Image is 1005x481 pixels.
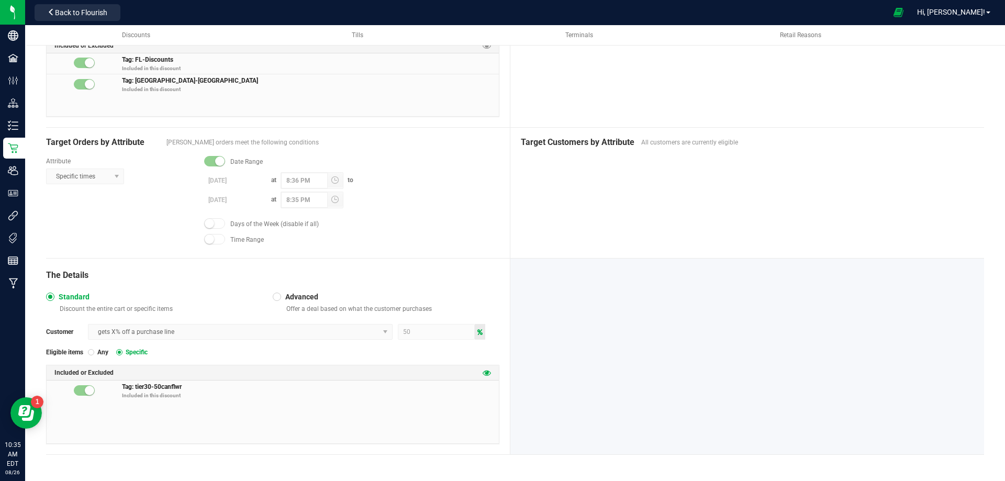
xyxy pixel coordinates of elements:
[565,31,593,39] span: Terminals
[122,31,150,39] span: Discounts
[47,365,499,381] div: Included or Excluded
[166,138,499,147] span: [PERSON_NAME] orders meet the following conditions
[483,41,491,51] span: Preview
[887,2,910,23] span: Open Ecommerce Menu
[31,396,43,408] iframe: Resource center unread badge
[8,233,18,243] inline-svg: Tags
[8,188,18,198] inline-svg: User Roles
[352,31,363,39] span: Tills
[230,219,319,229] span: Days of the Week (disable if all)
[35,4,120,21] button: Back to Flourish
[780,31,821,39] span: Retail Reasons
[47,38,499,53] div: Included or Excluded
[46,269,499,282] div: The Details
[521,136,636,149] span: Target Customers by Attribute
[641,138,974,147] span: All customers are currently eligible
[483,368,491,378] span: Preview
[267,196,281,203] span: at
[8,278,18,288] inline-svg: Manufacturing
[122,85,499,93] p: Included in this discount
[230,157,263,166] span: Date Range
[8,120,18,131] inline-svg: Inventory
[10,397,42,429] iframe: Resource center
[46,327,88,337] span: Customer
[281,292,318,301] span: Advanced
[46,156,194,166] label: Attribute
[46,348,88,357] span: Eligible items
[8,53,18,63] inline-svg: Facilities
[122,382,182,390] span: Tag: tier30-50canflwr
[94,348,108,356] span: Any
[8,98,18,108] inline-svg: Distribution
[8,255,18,266] inline-svg: Reports
[122,391,499,399] p: Included in this discount
[8,210,18,221] inline-svg: Integrations
[122,348,148,356] span: Specific
[267,176,281,184] span: at
[230,235,264,244] span: Time Range
[343,176,358,184] span: to
[122,54,173,63] span: Tag: FL-Discounts
[5,440,20,468] p: 10:35 AM EDT
[917,8,985,16] span: Hi, [PERSON_NAME]!
[122,75,258,84] span: Tag: [GEOGRAPHIC_DATA]-[GEOGRAPHIC_DATA]
[282,305,499,313] p: Offer a deal based on what the customer purchases
[8,75,18,86] inline-svg: Configuration
[46,136,161,149] span: Target Orders by Attribute
[55,8,107,17] span: Back to Flourish
[8,30,18,41] inline-svg: Company
[8,165,18,176] inline-svg: Users
[55,305,273,313] p: Discount the entire cart or specific items
[54,292,90,301] span: Standard
[8,143,18,153] inline-svg: Retail
[122,64,499,72] p: Included in this discount
[5,468,20,476] p: 08/26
